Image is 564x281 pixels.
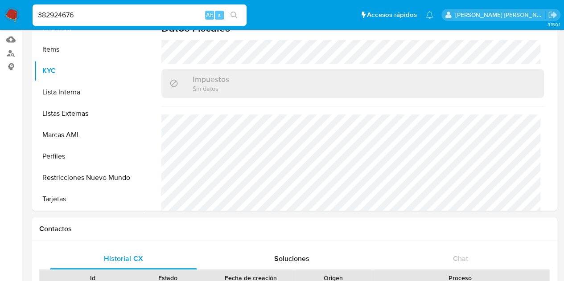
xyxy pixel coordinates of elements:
button: Marcas AML [34,124,146,146]
button: Listas Externas [34,103,146,124]
div: ImpuestosSin datos [161,69,544,98]
button: Perfiles [34,146,146,167]
span: Chat [453,253,468,264]
input: Buscar usuario o caso... [33,9,247,21]
h1: Datos Fiscales [161,21,544,35]
h1: Contactos [39,224,550,233]
button: Tarjetas [34,188,146,210]
h3: Impuestos [193,74,229,84]
button: Lista Interna [34,81,146,103]
button: search-icon [225,9,243,21]
a: Salir [548,10,557,20]
button: Restricciones Nuevo Mundo [34,167,146,188]
span: Historial CX [104,253,143,264]
p: Sin datos [193,84,229,93]
button: KYC [34,60,146,81]
a: Notificaciones [426,11,433,19]
span: 3.150.1 [547,21,560,28]
span: Alt [206,11,213,19]
span: s [218,11,221,19]
button: Items [34,39,146,60]
span: Soluciones [274,253,309,264]
span: Accesos rápidos [367,10,417,20]
p: leonardo.alvarezortiz@mercadolibre.com.co [455,11,545,19]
